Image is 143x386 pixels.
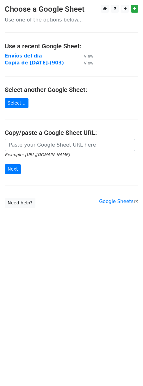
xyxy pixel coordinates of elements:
h4: Use a recent Google Sheet: [5,42,138,50]
a: Envíos del dia [5,53,42,59]
a: Google Sheets [99,199,138,204]
small: View [84,54,93,58]
h4: Select another Google Sheet: [5,86,138,93]
a: Copia de [DATE]-(903) [5,60,64,66]
a: View [78,53,93,59]
h3: Choose a Google Sheet [5,5,138,14]
input: Next [5,164,21,174]
a: View [78,60,93,66]
input: Paste your Google Sheet URL here [5,139,135,151]
a: Select... [5,98,28,108]
a: Need help? [5,198,35,208]
small: View [84,61,93,65]
p: Use one of the options below... [5,16,138,23]
h4: Copy/paste a Google Sheet URL: [5,129,138,136]
small: Example: [URL][DOMAIN_NAME] [5,152,70,157]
